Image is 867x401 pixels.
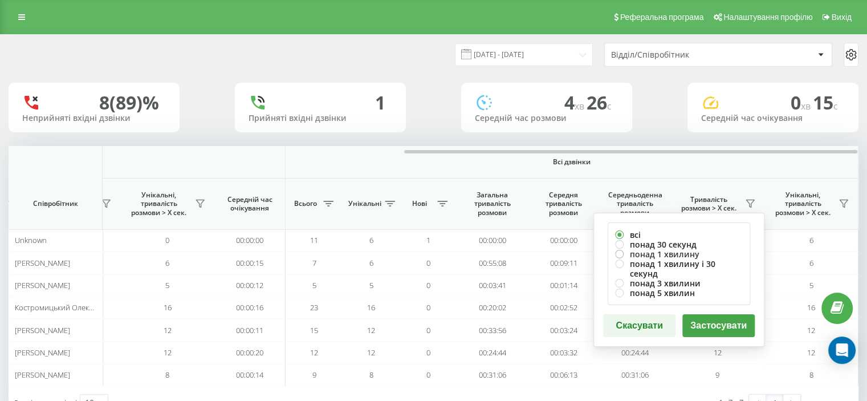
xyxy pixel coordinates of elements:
div: Неприйняті вхідні дзвінки [22,114,166,123]
span: 6 [809,258,813,268]
span: 12 [367,347,375,358]
span: [PERSON_NAME] [15,370,70,380]
td: 00:31:06 [599,364,670,386]
span: 0 [791,90,813,115]
span: 9 [715,370,719,380]
span: c [833,100,838,112]
span: 26 [587,90,612,115]
span: Всі дзвінки [319,157,824,167]
span: 8 [165,370,169,380]
label: понад 1 хвилину [615,249,743,259]
label: понад 30 секунд [615,240,743,249]
span: 12 [714,347,722,358]
span: 12 [164,347,172,358]
span: 0 [426,347,430,358]
span: 4 [564,90,587,115]
td: 00:20:02 [457,297,528,319]
span: Унікальні, тривалість розмови > Х сек. [126,191,192,217]
td: 00:24:44 [457,342,528,364]
span: 5 [165,280,169,290]
span: Унікальні [348,199,381,208]
label: понад 3 хвилини [615,278,743,288]
span: Середня тривалість розмови [536,191,591,217]
td: 00:03:32 [528,342,599,364]
span: 9 [312,370,316,380]
div: Середній час очікування [701,114,845,123]
span: 8 [369,370,373,380]
span: 0 [165,235,169,245]
span: Загальна тривалість розмови [465,191,519,217]
span: Середньоденна тривалість розмови [608,191,662,217]
td: 00:33:56 [457,319,528,341]
td: 00:24:44 [599,342,670,364]
span: Унікальні, тривалість розмови > Х сек. [770,191,835,217]
span: Всього [291,199,320,208]
span: 1 [426,235,430,245]
span: Реферальна програма [620,13,704,22]
div: 8 (89)% [99,92,159,114]
span: 6 [369,258,373,268]
td: 00:00:20 [214,342,286,364]
span: [PERSON_NAME] [15,258,70,268]
span: [PERSON_NAME] [15,325,70,335]
span: 11 [310,235,318,245]
span: Співробітник [18,199,92,208]
td: 00:09:11 [528,252,599,274]
label: понад 5 хвилин [615,288,743,298]
span: [PERSON_NAME] [15,280,70,290]
div: 1 [375,92,385,114]
td: 00:03:24 [528,319,599,341]
span: 5 [312,280,316,290]
span: 5 [809,280,813,290]
span: 0 [426,302,430,313]
span: 5 [369,280,373,290]
div: Середній час розмови [475,114,618,123]
span: хв [801,100,813,112]
span: 6 [809,235,813,245]
span: Вихід [832,13,852,22]
td: 00:00:00 [214,229,286,252]
td: 00:06:13 [528,364,599,386]
span: 16 [807,302,815,313]
span: 15 [310,325,318,335]
span: 12 [164,325,172,335]
span: Налаштування профілю [723,13,812,22]
button: Застосувати [682,314,755,337]
td: 00:00:16 [214,297,286,319]
span: Тривалість розмови > Х сек. [676,195,742,213]
span: 6 [369,235,373,245]
span: c [607,100,612,112]
td: 00:00:15 [214,252,286,274]
td: 00:01:14 [528,274,599,297]
label: понад 1 хвилину і 30 секунд [615,259,743,278]
button: Скасувати [603,314,675,337]
td: 00:00:00 [528,229,599,252]
span: 12 [367,325,375,335]
span: Нові [405,199,434,208]
label: всі [615,230,743,240]
div: Відділ/Співробітник [611,50,747,60]
span: 0 [426,325,430,335]
span: 16 [367,302,375,313]
span: 12 [807,347,815,358]
span: 12 [807,325,815,335]
span: 7 [312,258,316,268]
td: 00:00:14 [214,364,286,386]
td: 00:03:41 [457,274,528,297]
span: Середній час очікування [223,195,276,213]
td: 00:55:08 [457,252,528,274]
td: 00:02:52 [528,297,599,319]
td: 00:31:06 [457,364,528,386]
span: хв [575,100,587,112]
span: 16 [164,302,172,313]
span: 0 [426,280,430,290]
span: 12 [310,347,318,358]
span: 0 [426,258,430,268]
span: 0 [426,370,430,380]
span: 15 [813,90,838,115]
span: Unknown [15,235,47,245]
span: Костромицький Олександр [15,302,109,313]
div: Прийняті вхідні дзвінки [249,114,392,123]
td: 00:00:12 [214,274,286,297]
div: Open Intercom Messenger [828,337,856,364]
